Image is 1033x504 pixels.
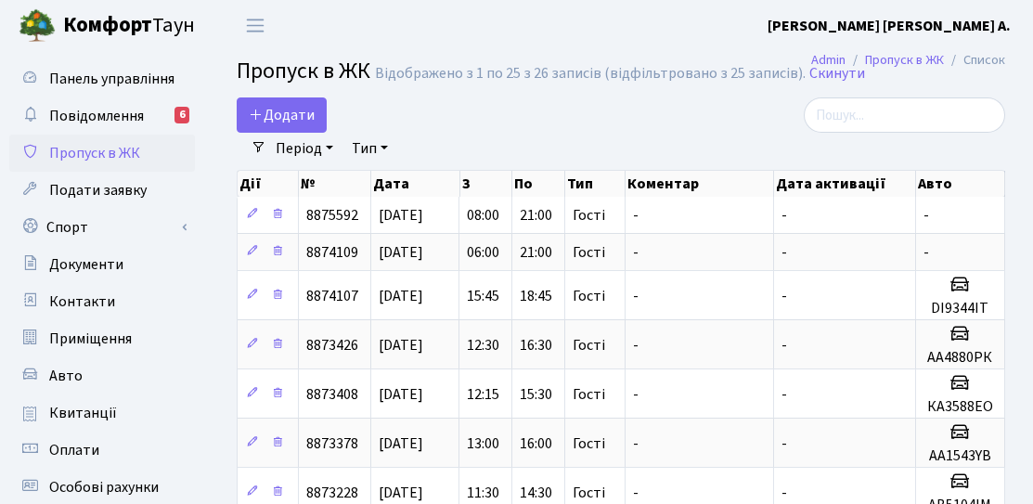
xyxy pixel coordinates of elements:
[9,60,195,97] a: Панель управління
[460,171,513,197] th: З
[237,55,370,87] span: Пропуск в ЖК
[573,485,605,500] span: Гості
[781,335,787,355] span: -
[63,10,195,42] span: Таун
[633,483,639,503] span: -
[944,50,1005,71] li: Список
[768,15,1011,37] a: [PERSON_NAME] [PERSON_NAME] А.
[781,205,787,226] span: -
[9,246,195,283] a: Документи
[467,286,499,306] span: 15:45
[306,205,358,226] span: 8875592
[9,97,195,135] a: Повідомлення6
[626,171,774,197] th: Коментар
[467,205,499,226] span: 08:00
[63,10,152,40] b: Комфорт
[49,477,159,498] span: Особові рахунки
[565,171,625,197] th: Тип
[306,335,358,355] span: 8873426
[49,329,132,349] span: Приміщення
[379,205,423,226] span: [DATE]
[573,387,605,402] span: Гості
[306,483,358,503] span: 8873228
[783,41,1033,80] nav: breadcrumb
[19,7,56,45] img: logo.png
[467,335,499,355] span: 12:30
[865,50,944,70] a: Пропуск в ЖК
[299,171,371,197] th: №
[9,357,195,394] a: Авто
[804,97,1005,133] input: Пошук...
[467,433,499,454] span: 13:00
[781,433,787,454] span: -
[379,483,423,503] span: [DATE]
[379,242,423,263] span: [DATE]
[9,432,195,469] a: Оплати
[781,483,787,503] span: -
[781,286,787,306] span: -
[923,349,997,367] h5: АА4880РК
[379,335,423,355] span: [DATE]
[232,10,278,41] button: Переключити навігацію
[774,171,916,197] th: Дата активації
[268,133,341,164] a: Період
[781,384,787,405] span: -
[573,338,605,353] span: Гості
[49,106,144,126] span: Повідомлення
[520,242,552,263] span: 21:00
[49,366,83,386] span: Авто
[811,50,846,70] a: Admin
[9,172,195,209] a: Подати заявку
[306,433,358,454] span: 8873378
[923,398,997,416] h5: КА3588ЕО
[573,208,605,223] span: Гості
[49,403,117,423] span: Квитанції
[923,242,929,263] span: -
[379,286,423,306] span: [DATE]
[9,394,195,432] a: Квитанції
[344,133,395,164] a: Тип
[49,143,140,163] span: Пропуск в ЖК
[923,447,997,465] h5: АА1543YB
[633,286,639,306] span: -
[375,65,806,83] div: Відображено з 1 по 25 з 26 записів (відфільтровано з 25 записів).
[467,384,499,405] span: 12:15
[633,335,639,355] span: -
[809,65,865,83] a: Скинути
[379,384,423,405] span: [DATE]
[379,433,423,454] span: [DATE]
[916,171,1005,197] th: Авто
[573,289,605,304] span: Гості
[49,69,174,89] span: Панель управління
[467,242,499,263] span: 06:00
[49,254,123,275] span: Документи
[923,205,929,226] span: -
[768,16,1011,36] b: [PERSON_NAME] [PERSON_NAME] А.
[520,335,552,355] span: 16:30
[520,286,552,306] span: 18:45
[49,291,115,312] span: Контакти
[174,107,189,123] div: 6
[238,171,299,197] th: Дії
[237,97,327,133] a: Додати
[633,205,639,226] span: -
[306,286,358,306] span: 8874107
[573,245,605,260] span: Гості
[9,135,195,172] a: Пропуск в ЖК
[306,384,358,405] span: 8873408
[520,205,552,226] span: 21:00
[49,180,147,200] span: Подати заявку
[371,171,460,197] th: Дата
[520,483,552,503] span: 14:30
[573,436,605,451] span: Гості
[633,433,639,454] span: -
[9,209,195,246] a: Спорт
[9,320,195,357] a: Приміщення
[306,242,358,263] span: 8874109
[49,440,99,460] span: Оплати
[781,242,787,263] span: -
[633,384,639,405] span: -
[249,105,315,125] span: Додати
[520,433,552,454] span: 16:00
[9,283,195,320] a: Контакти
